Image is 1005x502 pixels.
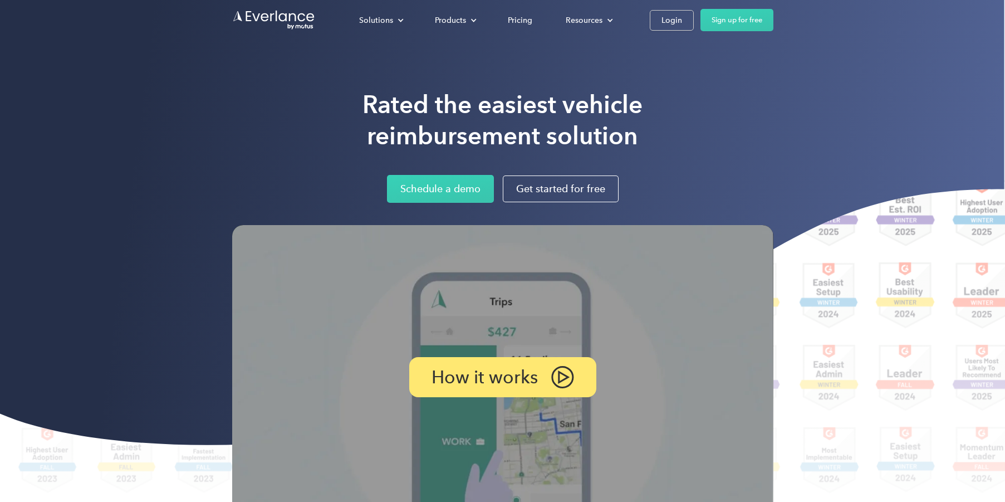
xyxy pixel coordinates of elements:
a: Sign up for free [700,9,773,31]
h1: Rated the easiest vehicle reimbursement solution [362,89,643,152]
a: Get started for free [503,176,619,202]
a: Pricing [497,11,543,30]
a: Schedule a demo [387,175,494,203]
p: How it works [432,369,538,385]
div: Solutions [359,13,393,27]
div: Pricing [508,13,532,27]
div: Products [435,13,466,27]
div: Login [661,13,682,27]
a: Go to homepage [232,9,316,31]
a: Login [650,10,694,31]
div: Resources [566,13,602,27]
